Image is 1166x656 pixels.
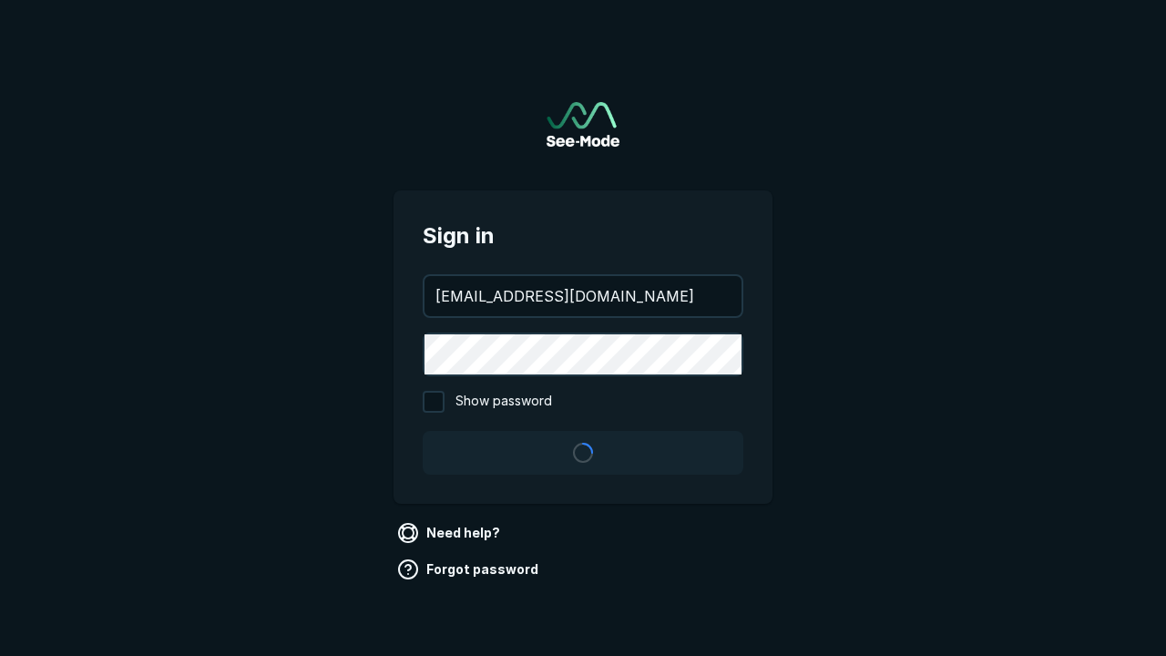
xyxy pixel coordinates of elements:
img: See-Mode Logo [547,102,619,147]
a: Go to sign in [547,102,619,147]
input: your@email.com [424,276,742,316]
a: Need help? [394,518,507,548]
span: Sign in [423,220,743,252]
a: Forgot password [394,555,546,584]
span: Show password [455,391,552,413]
